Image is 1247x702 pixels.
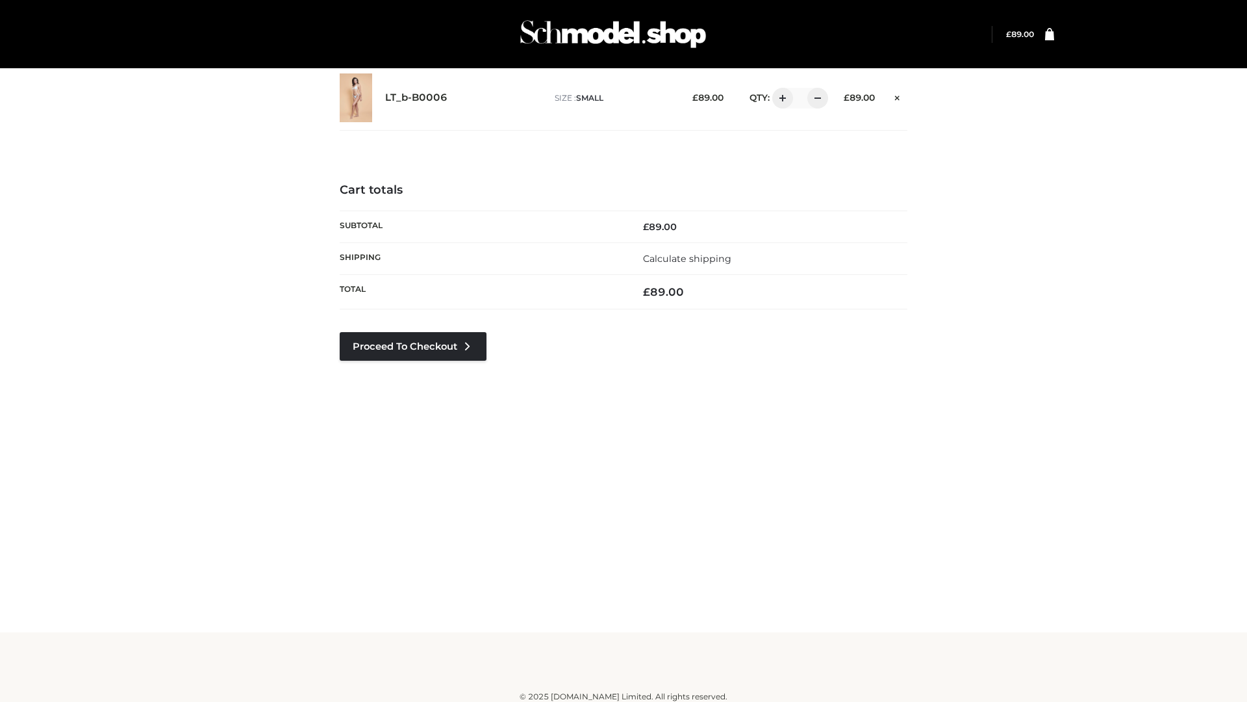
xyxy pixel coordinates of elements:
a: Remove this item [888,88,907,105]
a: £89.00 [1006,29,1034,39]
bdi: 89.00 [844,92,875,103]
a: Proceed to Checkout [340,332,486,361]
th: Subtotal [340,211,623,242]
span: £ [844,92,850,103]
bdi: 89.00 [643,285,684,298]
span: SMALL [576,93,603,103]
a: LT_b-B0006 [385,92,447,104]
bdi: 89.00 [692,92,724,103]
a: Calculate shipping [643,253,731,265]
h4: Cart totals [340,183,907,198]
th: Shipping [340,242,623,274]
span: £ [692,92,698,103]
span: £ [1006,29,1011,39]
th: Total [340,275,623,309]
bdi: 89.00 [1006,29,1034,39]
img: Schmodel Admin 964 [516,8,711,60]
div: QTY: [737,88,824,109]
span: £ [643,221,649,233]
span: £ [643,285,650,298]
p: size : [555,92,672,104]
bdi: 89.00 [643,221,677,233]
